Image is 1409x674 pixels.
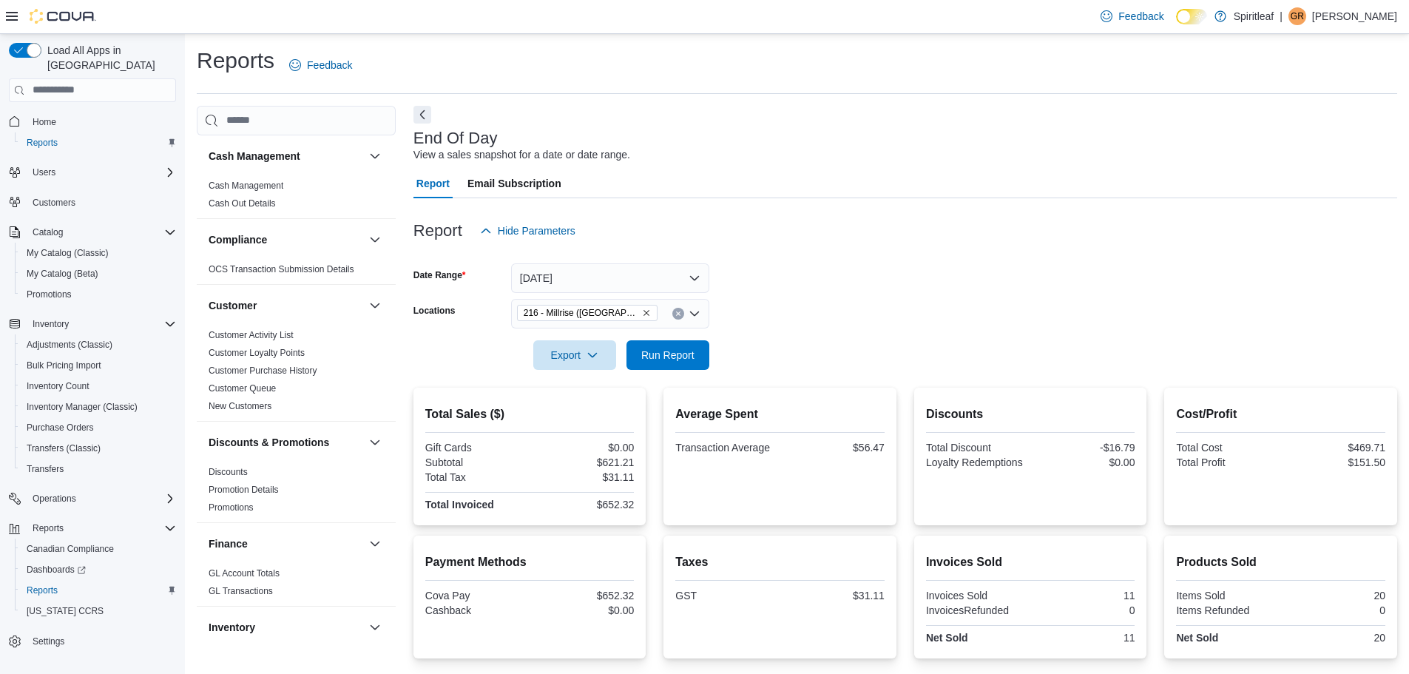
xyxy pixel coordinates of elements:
img: Cova [30,9,96,24]
a: Transfers [21,460,70,478]
strong: Total Invoiced [425,499,494,510]
button: Inventory [366,619,384,636]
div: $652.32 [533,499,634,510]
h2: Products Sold [1176,553,1385,571]
button: Inventory [27,315,75,333]
span: Customer Purchase History [209,365,317,377]
span: Reports [21,582,176,599]
span: Reports [21,134,176,152]
span: My Catalog (Classic) [21,244,176,262]
h2: Average Spent [675,405,885,423]
button: My Catalog (Beta) [15,263,182,284]
button: Inventory [209,620,363,635]
span: Catalog [33,226,63,238]
strong: Net Sold [1176,632,1218,644]
a: Cash Out Details [209,198,276,209]
div: Items Refunded [1176,604,1277,616]
button: Transfers (Classic) [15,438,182,459]
span: GL Account Totals [209,567,280,579]
div: 0 [1284,604,1385,616]
h2: Payment Methods [425,553,635,571]
a: Dashboards [15,559,182,580]
p: [PERSON_NAME] [1312,7,1397,25]
span: Canadian Compliance [27,543,114,555]
h2: Discounts [926,405,1135,423]
span: GL Transactions [209,585,273,597]
a: Reports [21,134,64,152]
a: Feedback [1095,1,1169,31]
button: Customers [3,192,182,213]
h3: Inventory [209,620,255,635]
button: Settings [3,630,182,652]
a: Customer Purchase History [209,365,317,376]
span: Inventory [33,318,69,330]
span: Operations [27,490,176,508]
span: Report [416,169,450,198]
a: Promotion Details [209,485,279,495]
a: Customer Activity List [209,330,294,340]
span: Promotion Details [209,484,279,496]
span: Reports [27,584,58,596]
span: Reports [27,519,176,537]
div: InvoicesRefunded [926,604,1027,616]
span: Transfers [27,463,64,475]
div: $652.32 [533,590,634,601]
span: Feedback [1118,9,1163,24]
a: GL Account Totals [209,568,280,579]
div: $469.71 [1284,442,1385,454]
a: Adjustments (Classic) [21,336,118,354]
span: Cash Management [209,180,283,192]
div: Transaction Average [675,442,777,454]
span: New Customers [209,400,271,412]
div: Items Sold [1176,590,1277,601]
span: Inventory Manager (Classic) [21,398,176,416]
span: Feedback [307,58,352,73]
a: Inventory Manager (Classic) [21,398,143,416]
span: Inventory Count [27,380,89,392]
div: Gift Cards [425,442,527,454]
button: Clear input [672,308,684,320]
a: Reports [21,582,64,599]
button: Reports [3,518,182,539]
h3: Compliance [209,232,267,247]
button: Finance [366,535,384,553]
button: Reports [15,132,182,153]
div: Compliance [197,260,396,284]
a: New Customers [209,401,271,411]
h2: Cost/Profit [1176,405,1385,423]
div: Cova Pay [425,590,527,601]
span: Email Subscription [467,169,561,198]
span: Adjustments (Classic) [21,336,176,354]
a: Settings [27,633,70,650]
span: Customer Queue [209,383,276,394]
span: Run Report [641,348,695,363]
div: Loyalty Redemptions [926,456,1027,468]
div: $31.11 [533,471,634,483]
span: Home [27,112,176,131]
button: Compliance [209,232,363,247]
span: 216 - Millrise (Calgary) [517,305,658,321]
button: Cash Management [209,149,363,164]
div: Finance [197,565,396,606]
button: Catalog [27,223,69,241]
span: Customers [27,193,176,212]
span: Settings [27,632,176,650]
span: Promotions [21,286,176,303]
h3: Report [413,222,462,240]
button: My Catalog (Classic) [15,243,182,263]
button: Customer [209,298,363,313]
p: | [1280,7,1283,25]
div: Customer [197,326,396,421]
button: Bulk Pricing Import [15,355,182,376]
a: Transfers (Classic) [21,439,107,457]
span: Reports [33,522,64,534]
h2: Taxes [675,553,885,571]
button: Discounts & Promotions [366,434,384,451]
h2: Total Sales ($) [425,405,635,423]
a: Inventory Count [21,377,95,395]
a: Customer Loyalty Points [209,348,305,358]
a: Customer Queue [209,383,276,394]
span: Customer Loyalty Points [209,347,305,359]
button: Adjustments (Classic) [15,334,182,355]
button: [DATE] [511,263,709,293]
